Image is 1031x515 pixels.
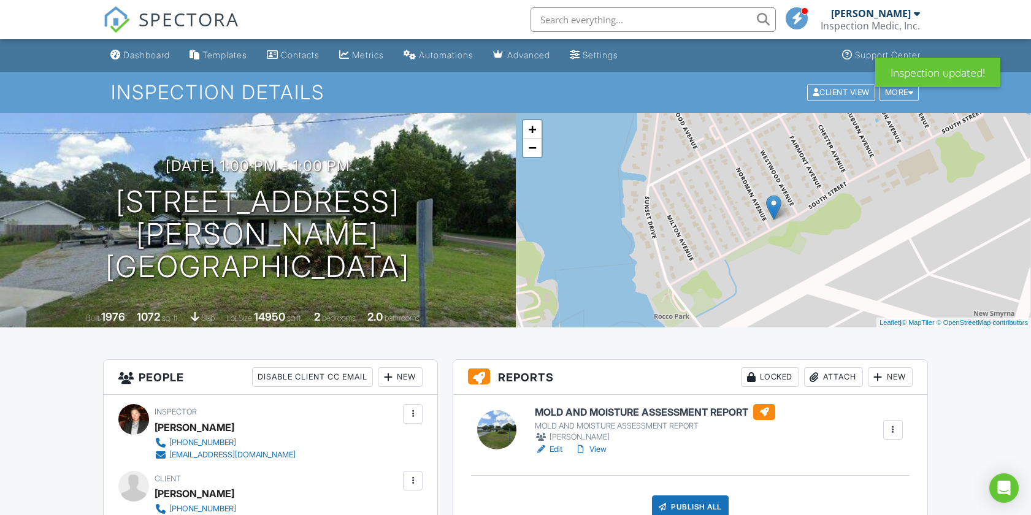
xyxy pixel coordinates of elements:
img: The Best Home Inspection Software - Spectora [103,6,130,33]
a: Contacts [262,44,324,67]
div: MOLD AND MOISTURE ASSESSMENT REPORT [535,421,775,431]
div: 1976 [101,310,125,323]
a: Client View [806,87,878,96]
span: Client [155,474,181,483]
a: © OpenStreetMap contributors [937,319,1028,326]
div: Settings [583,50,618,60]
div: | [876,318,1031,328]
h6: MOLD AND MOISTURE ASSESSMENT REPORT [535,404,775,420]
span: Built [86,313,99,322]
a: © MapTiler [902,319,935,326]
span: slab [201,313,215,322]
h1: Inspection Details [111,82,920,103]
a: Metrics [334,44,389,67]
div: More [880,84,919,101]
h3: Reports [453,360,927,395]
a: Support Center [837,44,926,67]
span: SPECTORA [139,6,239,32]
span: Lot Size [226,313,252,322]
div: Support Center [855,50,921,60]
div: [PHONE_NUMBER] [169,504,236,514]
div: [PERSON_NAME] [535,431,775,443]
div: 2.0 [367,310,383,323]
div: New [378,367,423,387]
div: Client View [807,84,875,101]
span: Inspector [155,407,197,416]
div: Dashboard [123,50,170,60]
a: [EMAIL_ADDRESS][DOMAIN_NAME] [155,449,296,461]
div: [PERSON_NAME] [155,484,234,503]
h1: [STREET_ADDRESS][PERSON_NAME] [GEOGRAPHIC_DATA] [20,186,496,283]
span: bedrooms [322,313,356,322]
div: Templates [202,50,247,60]
a: SPECTORA [103,17,239,42]
a: Zoom in [523,120,542,139]
a: Templates [185,44,252,67]
a: Edit [535,443,562,456]
div: Inspection Medic, Inc. [821,20,920,32]
div: Metrics [352,50,384,60]
div: Locked [741,367,799,387]
a: Dashboard [105,44,175,67]
h3: [DATE] 1:00 pm - 1:00 pm [166,158,350,174]
div: Inspection updated! [875,58,1000,87]
div: [PHONE_NUMBER] [169,438,236,448]
a: Automations (Basic) [399,44,478,67]
div: Attach [804,367,863,387]
a: View [575,443,607,456]
div: Automations [419,50,473,60]
a: Zoom out [523,139,542,157]
div: Advanced [507,50,550,60]
div: [PERSON_NAME] [831,7,911,20]
div: Disable Client CC Email [252,367,373,387]
div: [PERSON_NAME] [155,418,234,437]
div: New [868,367,913,387]
a: [PHONE_NUMBER] [155,503,356,515]
span: bathrooms [385,313,420,322]
a: MOLD AND MOISTURE ASSESSMENT REPORT MOLD AND MOISTURE ASSESSMENT REPORT [PERSON_NAME] [535,404,775,443]
span: sq.ft. [287,313,302,322]
div: [EMAIL_ADDRESS][DOMAIN_NAME] [169,450,296,460]
input: Search everything... [531,7,776,32]
div: 14950 [254,310,285,323]
div: Open Intercom Messenger [989,473,1019,503]
div: 1072 [137,310,160,323]
div: 2 [314,310,320,323]
a: Leaflet [880,319,900,326]
a: Advanced [488,44,555,67]
a: [PHONE_NUMBER] [155,437,296,449]
a: Settings [565,44,623,67]
div: Contacts [281,50,320,60]
span: sq. ft. [162,313,179,322]
h3: People [104,360,437,395]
